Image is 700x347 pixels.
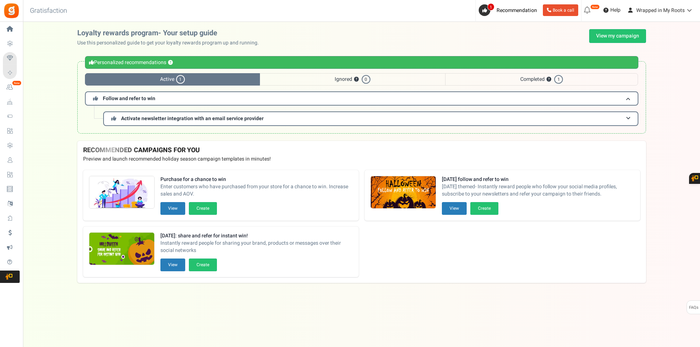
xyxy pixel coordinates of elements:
img: Recommended Campaigns [371,176,436,209]
span: Instantly reward people for sharing your brand, products or messages over their social networks [160,240,353,254]
span: Recommendation [497,7,537,14]
div: Personalized recommendations [85,56,638,69]
button: View [160,202,185,215]
span: 0 [362,75,370,84]
strong: [DATE] follow and refer to win [442,176,634,183]
a: 1 Recommendation [479,4,540,16]
strong: Purchase for a chance to win [160,176,353,183]
span: FAQs [689,301,699,315]
button: View [160,259,185,271]
span: Active [85,73,260,86]
span: Activate newsletter integration with an email service provider [121,115,264,122]
a: New [3,81,20,94]
strong: [DATE]: share and refer for instant win! [160,232,353,240]
a: View my campaign [589,29,646,43]
a: Book a call [543,4,578,16]
button: Create [189,259,217,271]
span: 1 [487,3,494,11]
span: [DATE] themed- Instantly reward people who follow your social media profiles, subscribe to your n... [442,183,634,198]
span: Enter customers who have purchased from your store for a chance to win. Increase sales and AOV. [160,183,353,198]
button: View [442,202,467,215]
em: New [590,4,600,9]
button: Create [470,202,498,215]
button: ? [168,60,173,65]
button: Create [189,202,217,215]
img: Recommended Campaigns [89,176,154,209]
h3: Gratisfaction [22,4,75,18]
button: ? [354,77,359,82]
button: ? [547,77,551,82]
a: Help [600,4,623,16]
span: Follow and refer to win [103,95,155,102]
img: Gratisfaction [3,3,20,19]
span: 1 [554,75,563,84]
h2: Loyalty rewards program- Your setup guide [77,29,265,37]
span: Ignored [260,73,445,86]
span: Completed [445,73,638,86]
span: Wrapped in My Roots [636,7,685,14]
p: Use this personalized guide to get your loyalty rewards program up and running. [77,39,265,47]
em: New [12,80,22,86]
img: Recommended Campaigns [89,233,154,265]
h4: RECOMMENDED CAMPAIGNS FOR YOU [83,147,640,154]
p: Preview and launch recommended holiday season campaign templates in minutes! [83,155,640,163]
span: Help [608,7,621,14]
span: 1 [176,75,185,84]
